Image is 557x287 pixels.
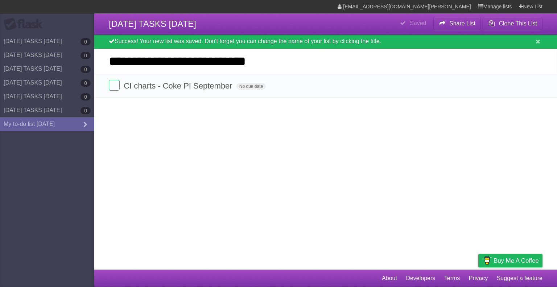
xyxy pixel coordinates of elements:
[94,34,557,49] div: Success! Your new list was saved. Don't forget you can change the name of your list by clicking t...
[124,81,234,90] span: CI charts - Coke PI September
[109,19,196,29] span: [DATE] TASKS [DATE]
[433,17,481,30] button: Share List
[81,107,91,114] b: 0
[449,20,475,26] b: Share List
[483,17,542,30] button: Clone This List
[482,254,492,267] img: Buy me a coffee
[81,66,91,73] b: 0
[81,79,91,87] b: 0
[81,38,91,45] b: 0
[109,80,120,91] label: Done
[478,254,542,267] a: Buy me a coffee
[444,271,460,285] a: Terms
[382,271,397,285] a: About
[81,52,91,59] b: 0
[81,93,91,101] b: 0
[4,18,47,31] div: Flask
[469,271,488,285] a: Privacy
[499,20,537,26] b: Clone This List
[497,271,542,285] a: Suggest a feature
[494,254,539,267] span: Buy me a coffee
[406,271,435,285] a: Developers
[410,20,426,26] b: Saved
[236,83,266,90] span: No due date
